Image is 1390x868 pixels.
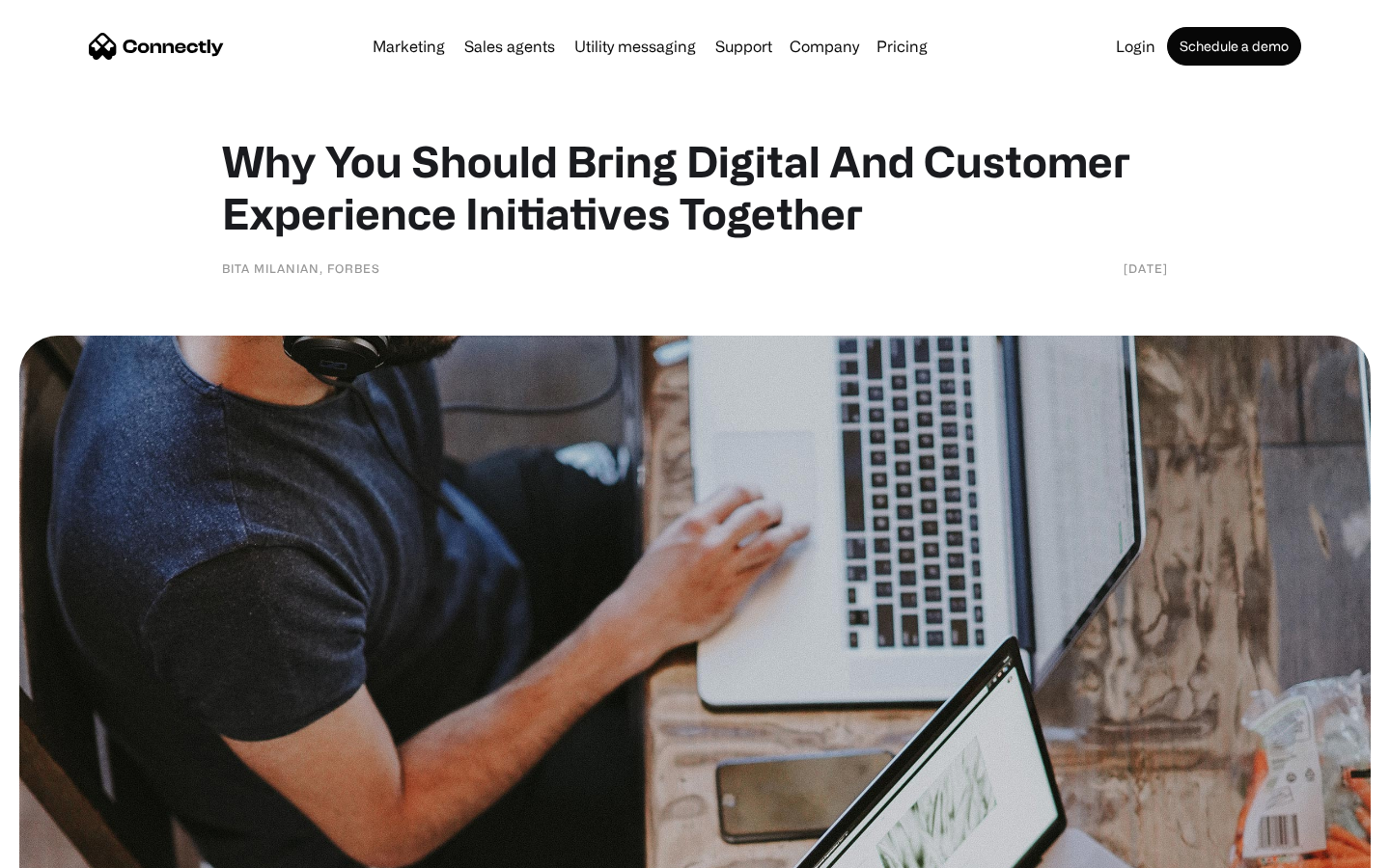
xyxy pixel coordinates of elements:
[567,39,704,54] a: Utility messaging
[1167,27,1301,66] a: Schedule a demo
[222,258,380,278] div: Bita Milanian, Forbes
[1124,258,1168,278] div: [DATE]
[39,834,116,861] ul: Language list
[365,39,453,54] a: Marketing
[869,39,935,54] a: Pricing
[790,33,859,60] div: Company
[222,135,1168,239] h1: Why You Should Bring Digital And Customer Experience Initiatives Together
[1108,39,1163,54] a: Login
[457,39,563,54] a: Sales agents
[19,834,116,861] aside: Language selected: English
[708,39,780,54] a: Support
